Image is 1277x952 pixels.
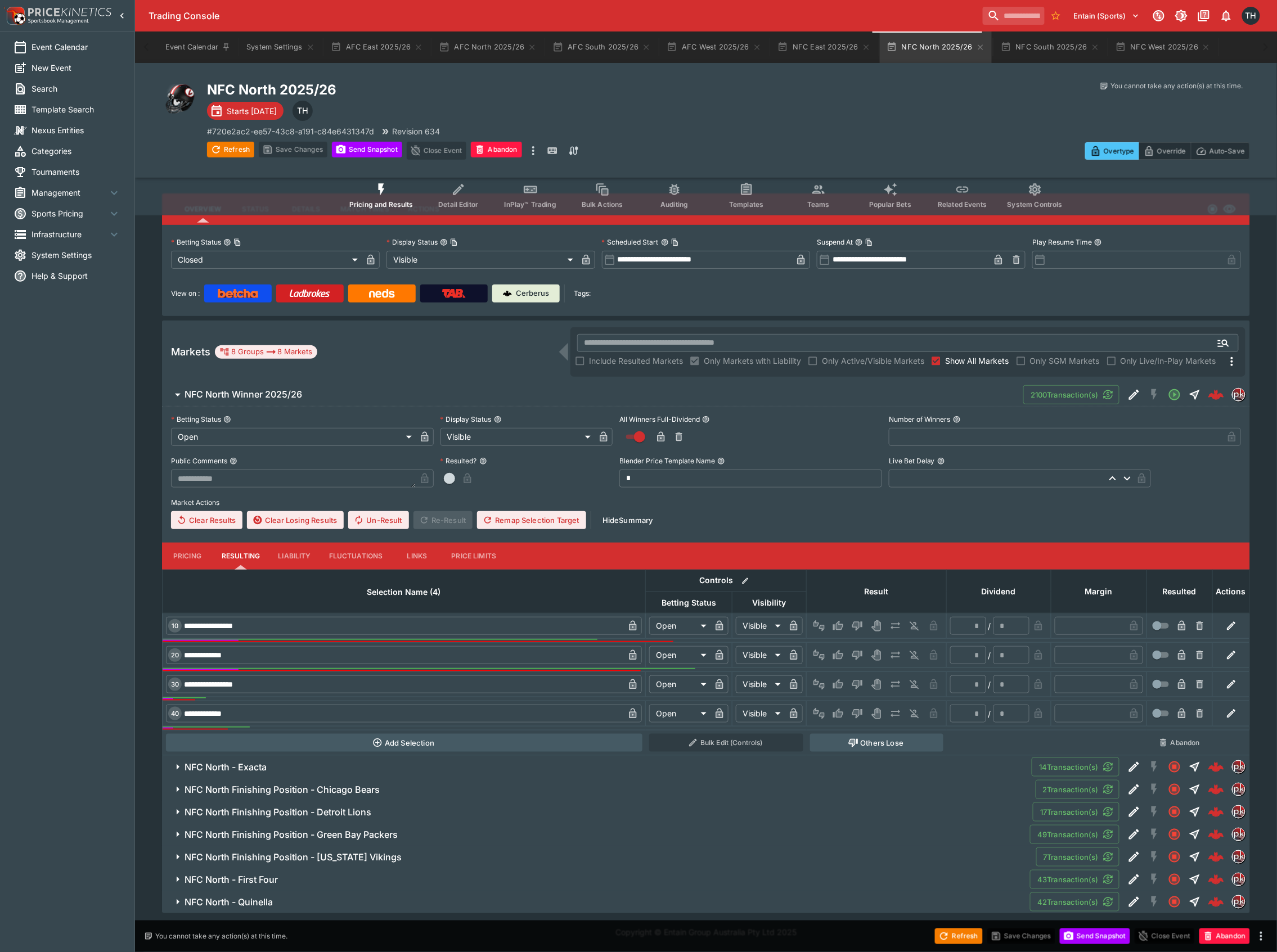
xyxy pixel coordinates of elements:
p: Public Comments [171,456,227,466]
button: NFC East 2025/26 [771,31,878,63]
button: Overtype [1085,142,1139,160]
div: Trading Console [149,10,978,22]
button: SGM Disabled [1144,802,1164,822]
div: pricekinetics [1232,850,1245,864]
div: Visible [440,428,595,446]
div: pricekinetics [1232,895,1245,909]
button: System Settings [240,31,321,63]
div: 61915c41-b317-4328-806d-36010a79f93d [1208,804,1224,820]
span: Infrastructure [32,228,107,240]
p: Betting Status [171,237,221,247]
h6: NFC North - Exacta [185,761,267,773]
button: Void [867,646,885,664]
p: Number of Winners [889,414,951,424]
button: Suspend AtCopy To Clipboard [855,238,863,246]
span: Management [32,187,107,198]
button: 14Transaction(s) [1032,757,1119,777]
div: / [988,679,991,691]
button: NFC North Finishing Position - Green Bay Packers [162,823,1030,846]
svg: More [1225,355,1239,368]
span: Visibility [740,596,799,610]
button: NFC North - Exacta [162,756,1032,778]
a: Cerberus [492,285,560,303]
span: 40 [169,710,181,718]
p: All Winners Full-Dividend [619,414,700,424]
button: Documentation [1194,6,1214,26]
div: Open [171,428,416,446]
div: pricekinetics [1232,388,1245,401]
button: NFC North 2025/26 [880,31,992,63]
span: Help & Support [32,270,121,282]
img: logo-cerberus--red.svg [1208,827,1224,842]
label: Tags: [574,285,591,303]
img: pricekinetics [1233,896,1245,908]
button: Closed [1164,802,1185,822]
div: pricekinetics [1232,805,1245,819]
p: Auto-Save [1209,145,1245,157]
span: Un-Result [348,511,408,529]
p: Scheduled Start [602,237,659,247]
button: Edit Detail [1124,802,1144,822]
span: Only SGM Markets [1030,355,1100,367]
span: Show All Markets [945,355,1009,367]
button: Straight [1185,847,1205,867]
button: SGM Disabled [1144,757,1164,777]
button: Refresh [935,928,982,944]
h6: NFC North Finishing Position - Chicago Bears [185,784,380,796]
button: Public Comments [230,457,237,465]
button: 42Transaction(s) [1030,892,1119,912]
button: Push [887,675,905,693]
span: Categories [32,145,121,157]
p: Suspend At [817,237,853,247]
button: Eliminated In Play [906,617,924,635]
th: Controls [646,570,807,592]
p: Copy To Clipboard [207,125,374,137]
button: Edit Detail [1124,869,1144,890]
img: american_football.png [162,81,198,117]
button: Notifications [1216,6,1236,26]
p: Play Resume Time [1032,237,1092,247]
a: e4a1c57d-6a52-4a35-9048-3bf6d98b373f [1205,868,1227,891]
p: Display Status [386,237,438,247]
button: Open [1164,385,1185,405]
a: 44991708-3483-41ab-9589-04a66f626d6b [1205,823,1227,846]
button: Override [1139,142,1191,160]
p: You cannot take any action(s) at this time. [1111,81,1243,91]
p: Blender Price Template Name [619,456,715,466]
span: Include Resulted Markets [589,355,683,367]
button: Lose [848,675,866,693]
button: All Winners Full-Dividend [702,416,710,423]
span: 10 [169,622,181,630]
span: Bulk Actions [582,200,623,209]
img: PriceKinetics [28,8,111,16]
img: logo-cerberus--red.svg [1208,387,1224,403]
button: Edit Detail [1124,385,1144,405]
button: NFC West 2025/26 [1109,31,1218,63]
button: NFC North Finishing Position - [US_STATE] Vikings [162,846,1036,868]
button: Copy To Clipboard [450,238,458,246]
h6: NFC North - First Four [185,874,278,886]
div: Event type filters [340,175,1072,215]
button: HideSummary [596,511,660,529]
div: / [988,649,991,661]
p: You cannot take any action(s) at this time. [155,931,287,941]
span: Only Live/In-Play Markets [1121,355,1216,367]
button: Betting StatusCopy To Clipboard [223,238,231,246]
div: e4a1c57d-6a52-4a35-9048-3bf6d98b373f [1208,872,1224,887]
button: Open [1213,333,1234,353]
svg: Open [1168,388,1181,401]
button: Edit Detail [1124,824,1144,845]
button: Event Calendar [159,31,237,63]
button: Edit Detail [1124,847,1144,867]
span: Detail Editor [438,200,478,209]
span: New Event [32,62,121,74]
button: Add Selection [166,734,642,752]
button: Refresh [207,142,254,157]
button: Links [392,543,443,570]
svg: Closed [1168,873,1181,886]
div: Visible [736,675,785,693]
button: Straight [1185,869,1205,890]
button: Send Snapshot [1060,928,1130,944]
button: No Bookmarks [1047,7,1065,25]
span: Popular Bets [869,200,911,209]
